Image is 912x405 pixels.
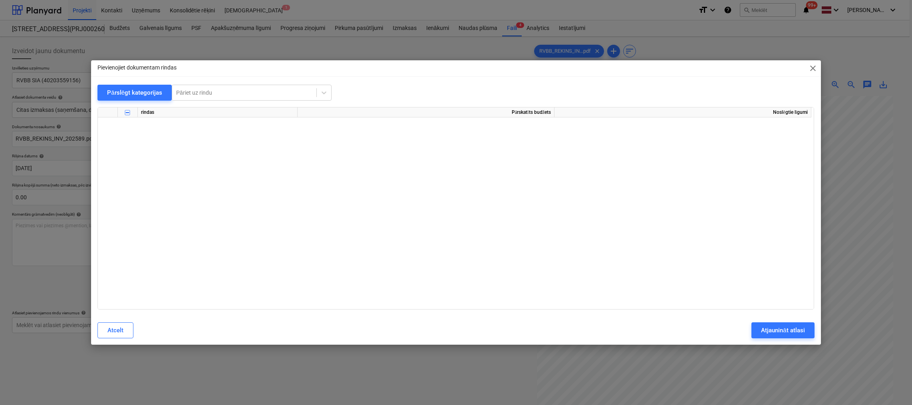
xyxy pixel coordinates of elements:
p: Pievienojiet dokumentam rindas [97,64,177,72]
div: Atjaunināt atlasi [761,325,805,336]
button: Atjaunināt atlasi [751,322,814,338]
div: Pārslēgt kategorijas [107,87,162,98]
div: Atcelt [107,325,123,336]
iframe: Chat Widget [872,367,912,405]
button: Atcelt [97,322,133,338]
button: Pārslēgt kategorijas [97,85,172,101]
div: Pārskatīts budžets [298,107,554,117]
div: Noslēgtie līgumi [554,107,811,117]
div: rindas [138,107,298,117]
span: close [808,64,818,73]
